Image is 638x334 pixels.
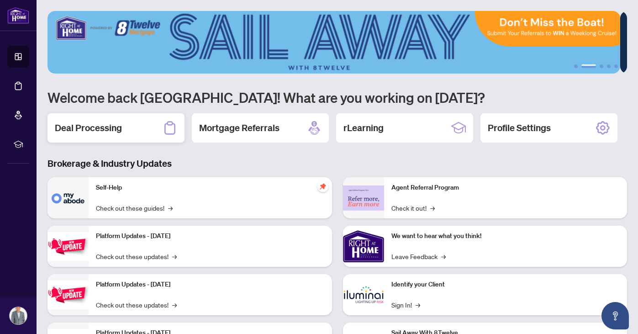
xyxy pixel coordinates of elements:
a: Check out these updates!→ [96,300,177,310]
img: logo [7,7,29,24]
img: We want to hear what you think! [343,226,384,267]
p: Self-Help [96,183,325,193]
span: → [172,251,177,261]
button: 2 [581,64,596,68]
img: Identify your Client [343,274,384,315]
span: → [172,300,177,310]
p: Platform Updates - [DATE] [96,280,325,290]
img: Agent Referral Program [343,186,384,211]
span: → [441,251,446,261]
a: Check out these updates!→ [96,251,177,261]
span: → [168,203,173,213]
button: 1 [574,64,578,68]
span: pushpin [317,181,328,192]
p: Agent Referral Program [391,183,620,193]
img: Platform Updates - July 21, 2025 [47,232,89,261]
h2: Deal Processing [55,122,122,134]
h1: Welcome back [GEOGRAPHIC_DATA]! What are you working on [DATE]? [47,89,627,106]
img: Self-Help [47,177,89,218]
a: Sign In!→ [391,300,420,310]
a: Leave Feedback→ [391,251,446,261]
span: → [416,300,420,310]
img: Profile Icon [10,307,27,324]
h2: rLearning [343,122,384,134]
button: 4 [607,64,611,68]
p: Identify your Client [391,280,620,290]
p: We want to hear what you think! [391,231,620,241]
h2: Mortgage Referrals [199,122,279,134]
a: Check out these guides!→ [96,203,173,213]
button: 3 [600,64,603,68]
span: → [430,203,435,213]
a: Check it out!→ [391,203,435,213]
p: Platform Updates - [DATE] [96,231,325,241]
img: Slide 1 [47,11,620,74]
button: 5 [614,64,618,68]
h2: Profile Settings [488,122,551,134]
button: Open asap [601,302,629,329]
img: Platform Updates - July 8, 2025 [47,281,89,309]
h3: Brokerage & Industry Updates [47,157,627,170]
